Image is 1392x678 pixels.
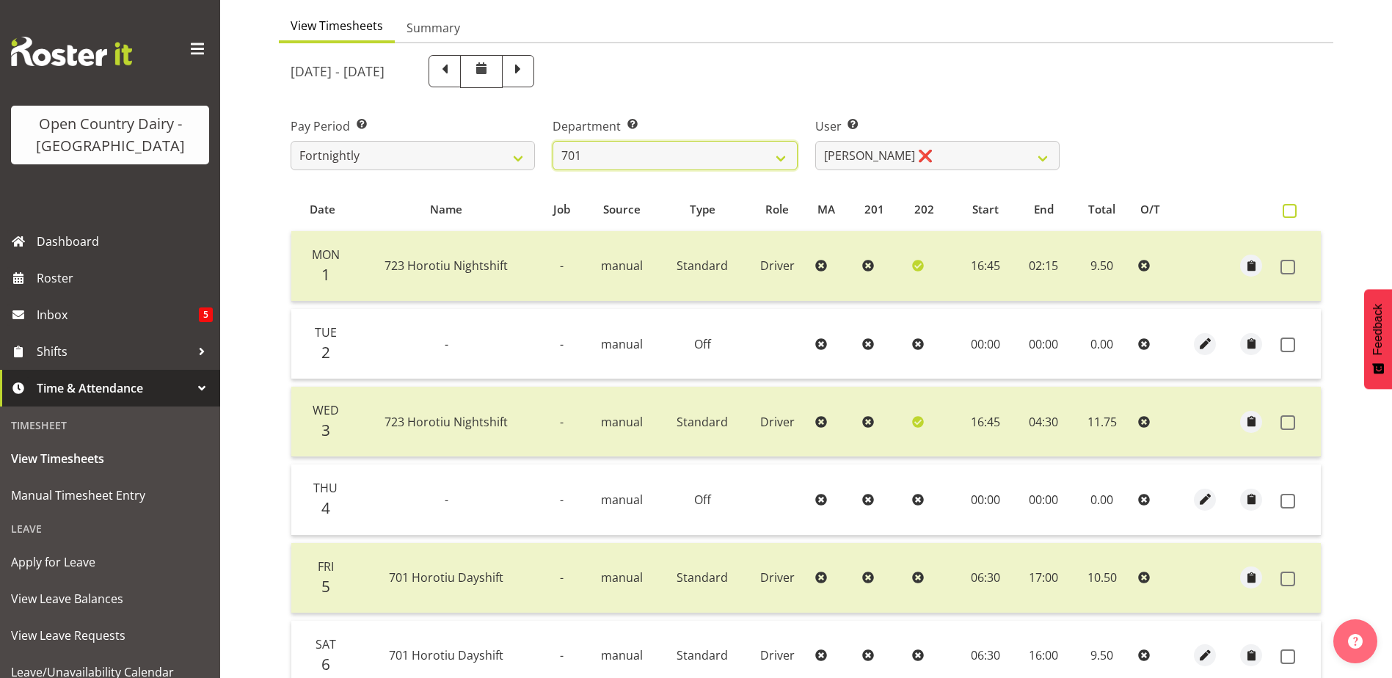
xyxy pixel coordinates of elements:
[4,617,216,654] a: View Leave Requests
[1371,304,1385,355] span: Feedback
[601,414,643,430] span: manual
[385,414,508,430] span: 723 Horotiu Nightshift
[321,576,330,597] span: 5
[1072,464,1132,535] td: 0.00
[26,113,194,157] div: Open Country Dairy - [GEOGRAPHIC_DATA]
[1072,231,1132,302] td: 9.50
[760,647,795,663] span: Driver
[1016,464,1072,535] td: 00:00
[37,267,213,289] span: Roster
[1080,201,1123,218] div: Total
[659,464,746,535] td: Off
[1016,231,1072,302] td: 02:15
[1364,289,1392,389] button: Feedback - Show survey
[817,201,848,218] div: MA
[659,543,746,613] td: Standard
[956,231,1016,302] td: 16:45
[362,201,531,218] div: Name
[37,304,199,326] span: Inbox
[601,336,643,352] span: manual
[291,117,535,135] label: Pay Period
[1024,201,1063,218] div: End
[754,201,801,218] div: Role
[445,492,448,508] span: -
[668,201,737,218] div: Type
[1072,543,1132,613] td: 10.50
[560,336,564,352] span: -
[601,569,643,586] span: manual
[407,19,460,37] span: Summary
[956,464,1016,535] td: 00:00
[37,230,213,252] span: Dashboard
[956,543,1016,613] td: 06:30
[4,440,216,477] a: View Timesheets
[321,342,330,362] span: 2
[389,647,503,663] span: 701 Horotiu Dayshift
[321,497,330,518] span: 4
[601,647,643,663] span: manual
[560,414,564,430] span: -
[956,387,1016,457] td: 16:45
[1016,387,1072,457] td: 04:30
[864,201,897,218] div: 201
[553,117,797,135] label: Department
[965,201,1007,218] div: Start
[1140,201,1173,218] div: O/T
[321,420,330,440] span: 3
[1016,309,1072,379] td: 00:00
[445,336,448,352] span: -
[560,258,564,274] span: -
[601,258,643,274] span: manual
[760,569,795,586] span: Driver
[11,484,209,506] span: Manual Timesheet Entry
[547,201,577,218] div: Job
[914,201,947,218] div: 202
[313,480,338,496] span: Thu
[4,477,216,514] a: Manual Timesheet Entry
[316,636,336,652] span: Sat
[1072,387,1132,457] td: 11.75
[385,258,508,274] span: 723 Horotiu Nightshift
[560,647,564,663] span: -
[315,324,337,340] span: Tue
[321,654,330,674] span: 6
[593,201,650,218] div: Source
[560,492,564,508] span: -
[11,37,132,66] img: Rosterit website logo
[560,569,564,586] span: -
[313,402,339,418] span: Wed
[1016,543,1072,613] td: 17:00
[956,309,1016,379] td: 00:00
[11,588,209,610] span: View Leave Balances
[659,387,746,457] td: Standard
[760,258,795,274] span: Driver
[318,558,334,575] span: Fri
[11,448,209,470] span: View Timesheets
[37,377,191,399] span: Time & Attendance
[4,544,216,580] a: Apply for Leave
[291,17,383,34] span: View Timesheets
[4,410,216,440] div: Timesheet
[601,492,643,508] span: manual
[4,514,216,544] div: Leave
[4,580,216,617] a: View Leave Balances
[291,63,385,79] h5: [DATE] - [DATE]
[199,307,213,322] span: 5
[11,624,209,646] span: View Leave Requests
[815,117,1060,135] label: User
[1348,634,1363,649] img: help-xxl-2.png
[312,247,340,263] span: Mon
[659,309,746,379] td: Off
[389,569,503,586] span: 701 Horotiu Dayshift
[760,414,795,430] span: Driver
[321,264,330,285] span: 1
[1072,309,1132,379] td: 0.00
[659,231,746,302] td: Standard
[11,551,209,573] span: Apply for Leave
[37,340,191,362] span: Shifts
[299,201,345,218] div: Date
